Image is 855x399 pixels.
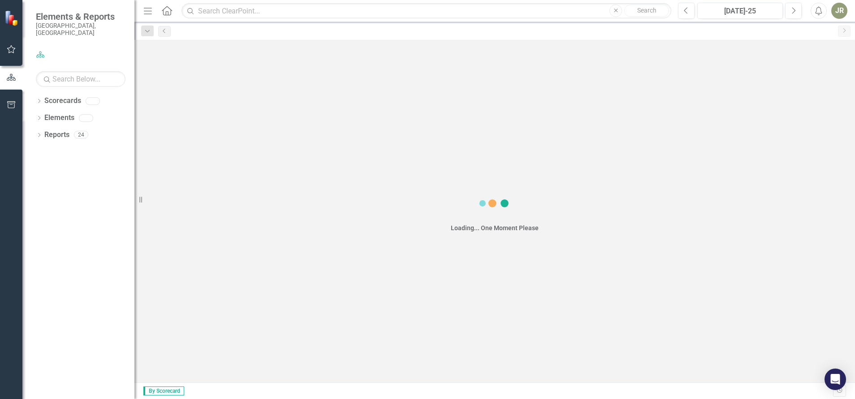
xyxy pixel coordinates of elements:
[181,3,671,19] input: Search ClearPoint...
[700,6,780,17] div: [DATE]-25
[74,131,88,139] div: 24
[637,7,656,14] span: Search
[44,96,81,106] a: Scorecards
[4,10,20,26] img: ClearPoint Strategy
[36,71,125,87] input: Search Below...
[44,130,69,140] a: Reports
[36,11,125,22] span: Elements & Reports
[143,386,184,395] span: By Scorecard
[451,223,539,232] div: Loading... One Moment Please
[624,4,669,17] button: Search
[831,3,847,19] button: JR
[36,22,125,37] small: [GEOGRAPHIC_DATA], [GEOGRAPHIC_DATA]
[697,3,783,19] button: [DATE]-25
[825,369,846,390] div: Open Intercom Messenger
[44,113,74,123] a: Elements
